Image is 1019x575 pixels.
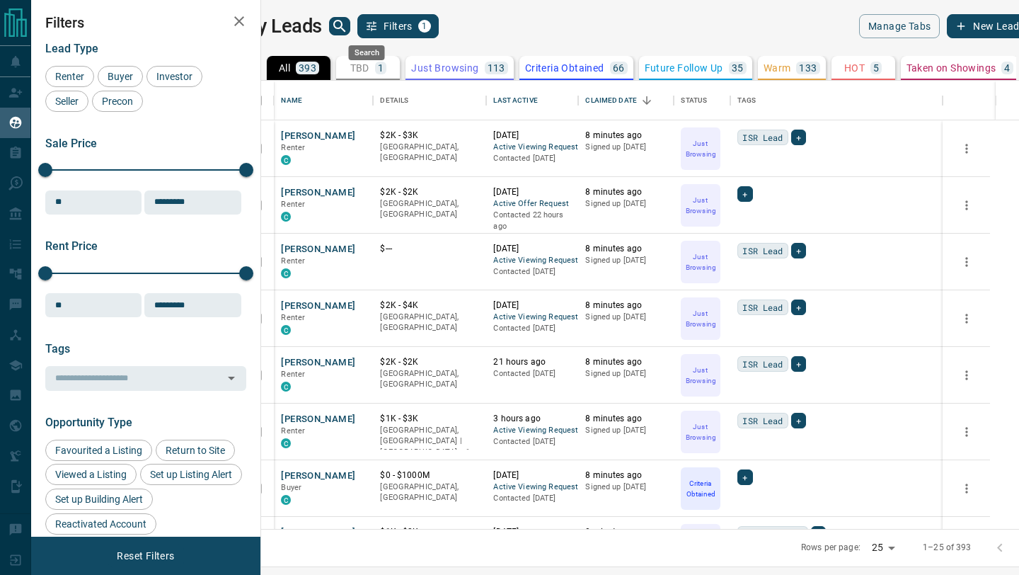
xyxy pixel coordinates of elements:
[281,300,355,313] button: [PERSON_NAME]
[764,63,791,73] p: Warm
[681,81,707,120] div: Status
[357,14,439,38] button: Filters1
[791,356,806,372] div: +
[45,489,153,510] div: Set up Building Alert
[493,266,571,278] p: Contacted [DATE]
[103,71,138,82] span: Buyer
[420,21,430,31] span: 1
[281,382,291,392] div: condos.ca
[682,308,719,329] p: Just Browsing
[493,413,571,425] p: 3 hours ago
[493,81,537,120] div: Last Active
[906,63,996,73] p: Taken on Showings
[373,81,486,120] div: Details
[585,81,637,120] div: Claimed Date
[674,81,730,120] div: Status
[866,537,900,558] div: 25
[637,91,657,110] button: Sort
[742,414,783,428] span: ISR Lead
[488,63,505,73] p: 113
[281,438,291,448] div: condos.ca
[493,243,571,255] p: [DATE]
[493,368,571,380] p: Contacted [DATE]
[791,300,806,315] div: +
[956,478,977,499] button: more
[682,478,719,499] p: Criteria Obtained
[299,63,316,73] p: 393
[493,255,571,267] span: Active Viewing Request
[742,357,783,371] span: ISR Lead
[956,195,977,216] button: more
[50,494,148,505] span: Set up Building Alert
[45,440,152,461] div: Favourited a Listing
[493,436,571,448] p: Contacted [DATE]
[281,325,291,335] div: condos.ca
[378,63,384,73] p: 1
[281,426,305,435] span: Renter
[801,542,860,554] p: Rows per page:
[281,495,291,505] div: condos.ca
[45,416,132,429] span: Opportunity Type
[146,66,202,87] div: Investor
[281,370,305,379] span: Renter
[493,493,571,504] p: Contacted [DATE]
[281,186,355,200] button: [PERSON_NAME]
[161,445,230,456] span: Return to Site
[486,81,578,120] div: Last Active
[281,143,305,152] span: Renter
[742,187,747,201] span: +
[380,300,479,312] p: $2K - $4K
[585,356,667,368] p: 8 minutes ago
[525,63,604,73] p: Criteria Obtained
[493,526,571,538] p: [DATE]
[585,482,667,493] p: Signed up [DATE]
[816,527,821,541] span: +
[737,469,752,485] div: +
[796,300,801,314] span: +
[45,137,97,150] span: Sale Price
[45,342,70,355] span: Tags
[151,71,197,82] span: Investor
[281,243,355,256] button: [PERSON_NAME]
[585,300,667,312] p: 8 minutes ago
[493,425,571,437] span: Active Viewing Request
[380,130,479,142] p: $2K - $3K
[585,130,667,142] p: 8 minutes ago
[281,356,355,370] button: [PERSON_NAME]
[578,81,674,120] div: Claimed Date
[50,96,84,107] span: Seller
[493,300,571,312] p: [DATE]
[274,81,373,120] div: Name
[145,469,237,480] span: Set up Listing Alert
[585,198,667,210] p: Signed up [DATE]
[281,526,355,540] button: [PERSON_NAME]
[682,138,719,159] p: Just Browsing
[791,130,806,145] div: +
[873,63,879,73] p: 5
[50,71,89,82] span: Renter
[956,308,977,329] button: more
[682,195,719,216] p: Just Browsing
[45,42,98,55] span: Lead Type
[956,138,977,159] button: more
[799,63,817,73] p: 133
[281,413,355,426] button: [PERSON_NAME]
[811,526,826,542] div: +
[732,63,744,73] p: 35
[50,469,132,480] span: Viewed a Listing
[380,81,408,120] div: Details
[493,312,571,324] span: Active Viewing Request
[380,142,479,164] p: [GEOGRAPHIC_DATA], [GEOGRAPHIC_DATA]
[108,544,183,568] button: Reset Filters
[796,244,801,258] span: +
[281,469,355,483] button: [PERSON_NAME]
[742,130,783,144] span: ISR Lead
[682,421,719,443] p: Just Browsing
[796,130,801,144] span: +
[493,210,571,232] p: Contacted 22 hours ago
[585,425,667,436] p: Signed up [DATE]
[585,368,667,380] p: Signed up [DATE]
[493,142,571,154] span: Active Viewing Request
[956,365,977,386] button: more
[156,440,235,461] div: Return to Site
